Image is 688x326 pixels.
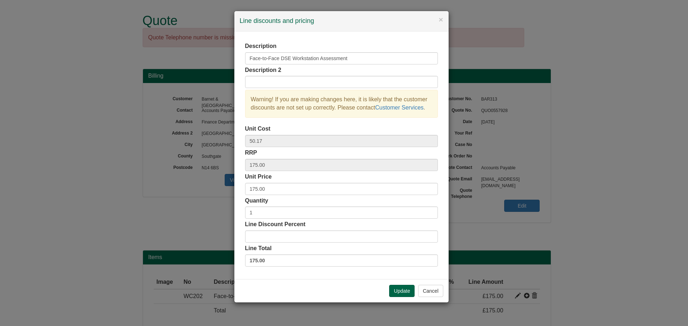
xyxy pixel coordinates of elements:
a: Customer Services [375,104,424,111]
div: Warning! If you are making changes here, it is likely that the customer discounts are not set up ... [245,90,438,118]
label: Unit Cost [245,125,271,133]
button: Cancel [418,285,443,297]
label: 175.00 [245,254,438,267]
button: Update [389,285,415,297]
label: Quantity [245,197,268,205]
label: Line Discount Percent [245,220,306,229]
label: Description 2 [245,66,281,74]
h4: Line discounts and pricing [240,16,443,26]
label: Line Total [245,244,272,253]
label: Unit Price [245,173,272,181]
label: Description [245,42,277,50]
button: × [439,16,443,23]
label: RRP [245,149,257,157]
